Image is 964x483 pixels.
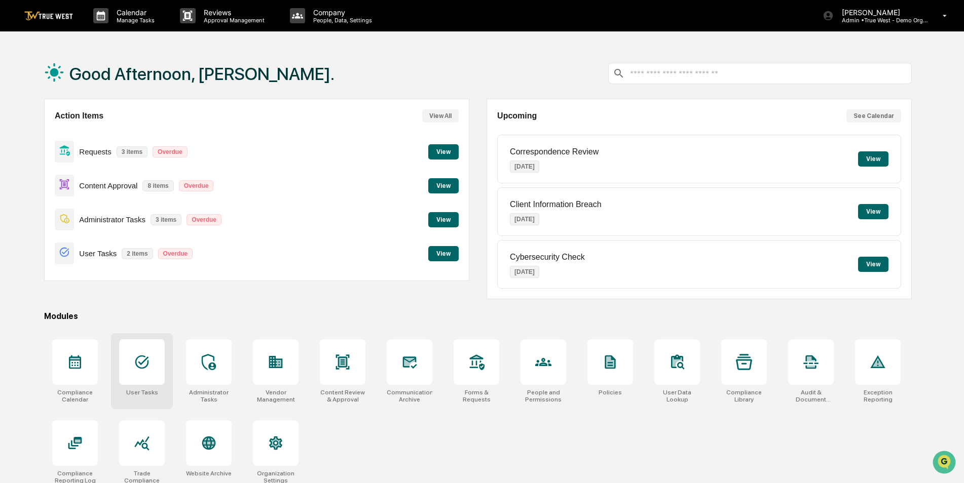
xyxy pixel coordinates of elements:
span: Data Lookup [20,147,64,157]
p: Requests [79,147,111,156]
p: Content Approval [79,181,137,190]
p: How can we help? [10,21,184,37]
p: Calendar [108,8,160,17]
div: Exception Reporting [855,389,901,403]
button: View [428,246,459,261]
p: Approval Management [196,17,270,24]
div: People and Permissions [521,389,566,403]
img: 1746055101610-c473b297-6a78-478c-a979-82029cc54cd1 [10,77,28,96]
button: View [428,178,459,193]
div: Content Review & Approval [320,389,365,403]
button: View All [422,109,459,123]
p: People, Data, Settings [305,17,377,24]
div: We're available if you need us! [34,88,128,96]
a: View [428,146,459,156]
div: Start new chat [34,77,166,88]
p: 3 items [117,146,147,157]
div: Vendor Management [253,389,299,403]
button: View [428,212,459,227]
div: User Data Lookup [654,389,700,403]
p: 3 items [151,214,181,225]
p: Client Information Breach [510,200,602,209]
div: Policies [599,389,622,396]
p: Overdue [153,146,188,157]
p: [DATE] [510,160,539,173]
a: 🖐️Preclearance [6,124,69,142]
div: 🗄️ [73,129,82,137]
a: 🗄️Attestations [69,124,130,142]
a: Powered byPylon [71,171,123,179]
h2: Action Items [55,111,103,120]
p: [DATE] [510,266,539,278]
p: Administrator Tasks [79,215,145,224]
iframe: Open customer support [932,450,959,477]
div: Modules [44,311,912,321]
button: View [858,151,888,167]
div: Compliance Library [721,389,767,403]
span: Attestations [84,128,126,138]
p: [DATE] [510,213,539,225]
div: Communications Archive [387,389,432,403]
div: 🖐️ [10,129,18,137]
div: Administrator Tasks [186,389,232,403]
div: User Tasks [126,389,158,396]
p: Overdue [187,214,221,225]
h1: Good Afternoon, [PERSON_NAME]. [69,64,335,84]
button: View [858,257,888,272]
p: Cybersecurity Check [510,253,585,262]
button: View [858,204,888,219]
p: Reviews [196,8,270,17]
div: Audit & Document Logs [788,389,834,403]
button: Start new chat [172,80,184,93]
a: View [428,214,459,224]
button: See Calendar [846,109,901,123]
p: 8 items [142,180,173,191]
p: Overdue [179,180,214,191]
div: Forms & Requests [454,389,499,403]
button: View [428,144,459,159]
div: Website Archive [186,470,232,477]
a: 🔎Data Lookup [6,143,68,161]
a: View [428,180,459,190]
h2: Upcoming [497,111,537,120]
p: Correspondence Review [510,147,599,156]
span: Preclearance [20,128,65,138]
p: Manage Tasks [108,17,160,24]
span: Pylon [101,172,123,179]
p: Admin • True West - Demo Organization [834,17,928,24]
p: [PERSON_NAME] [834,8,928,17]
p: 2 items [122,248,153,259]
div: 🔎 [10,148,18,156]
p: User Tasks [79,249,117,258]
p: Overdue [158,248,193,259]
a: View [428,248,459,258]
img: logo [24,11,73,21]
div: Compliance Calendar [52,389,98,403]
p: Company [305,8,377,17]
